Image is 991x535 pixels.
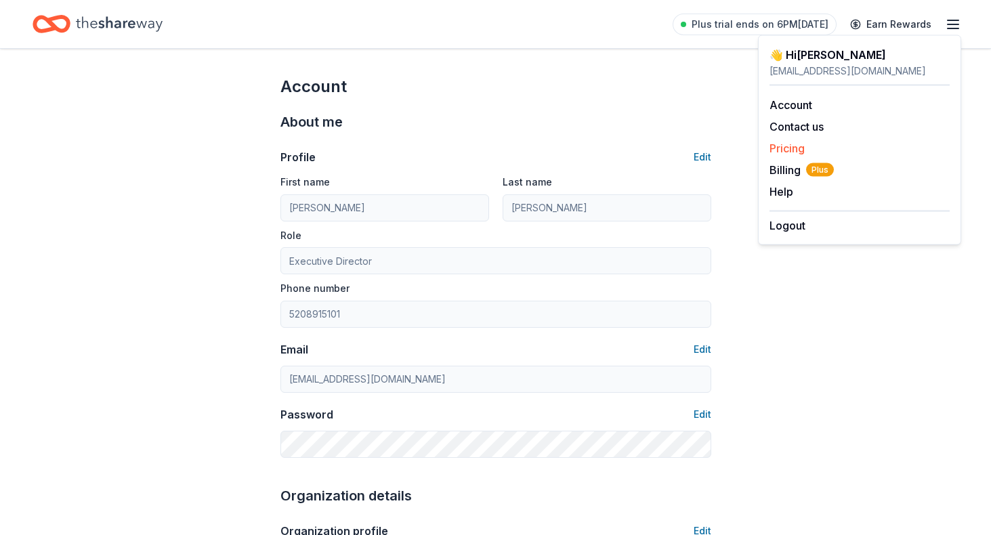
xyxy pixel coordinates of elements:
[694,149,711,165] button: Edit
[280,485,711,507] div: Organization details
[769,142,805,155] a: Pricing
[692,16,828,33] span: Plus trial ends on 6PM[DATE]
[842,12,940,37] a: Earn Rewards
[769,217,805,234] button: Logout
[694,406,711,423] button: Edit
[503,175,552,189] label: Last name
[806,163,834,177] span: Plus
[769,184,793,200] button: Help
[769,47,950,63] div: 👋 Hi [PERSON_NAME]
[673,14,837,35] a: Plus trial ends on 6PM[DATE]
[769,162,834,178] button: BillingPlus
[769,119,824,135] button: Contact us
[280,175,330,189] label: First name
[280,341,308,358] div: Email
[769,98,812,112] a: Account
[280,76,711,98] div: Account
[280,406,333,423] div: Password
[280,282,350,295] label: Phone number
[769,162,834,178] span: Billing
[280,229,301,242] label: Role
[280,111,711,133] div: About me
[769,63,950,79] div: [EMAIL_ADDRESS][DOMAIN_NAME]
[694,341,711,358] button: Edit
[280,149,316,165] div: Profile
[33,8,163,40] a: Home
